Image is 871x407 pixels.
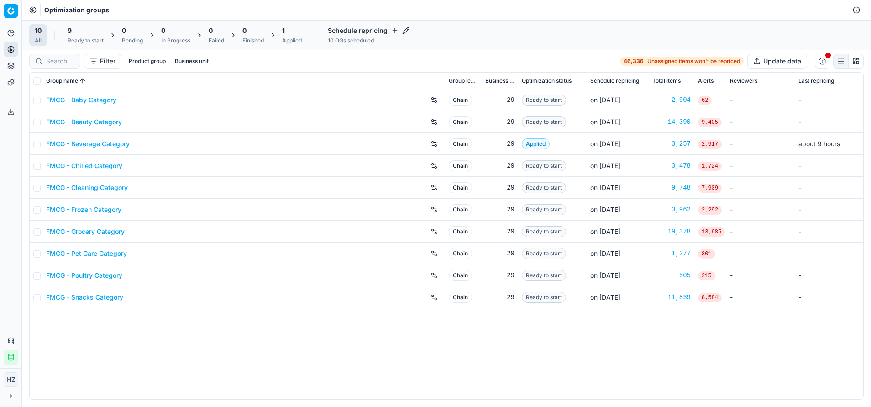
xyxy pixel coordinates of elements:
span: 801 [698,249,715,259]
div: Finished [242,37,264,44]
a: 14,390 [652,117,691,127]
button: Sorted by Group name ascending [78,76,87,85]
a: FMCG - Poultry Category [46,271,122,280]
div: Ready to start [68,37,104,44]
span: 1,724 [698,162,722,171]
span: about 9 hours [798,140,840,148]
a: FMCG - Frozen Category [46,205,121,214]
span: Chain [449,116,472,127]
td: - [726,264,795,286]
button: Business unit [171,56,212,67]
a: FMCG - Beverage Category [46,139,130,148]
a: 2,904 [652,95,691,105]
span: Optimization groups [44,5,109,15]
div: 29 [485,161,514,170]
a: 1,277 [652,249,691,258]
div: 29 [485,183,514,192]
span: 13,685 [698,227,725,237]
div: 29 [485,205,514,214]
span: Applied [522,138,550,149]
div: Pending [122,37,143,44]
h4: Schedule repricing [328,26,409,35]
span: on [DATE] [590,96,620,104]
span: Ready to start [522,160,566,171]
span: 0 [161,26,165,35]
a: 46,336Unassigned items won't be repriced [620,57,744,66]
td: - [726,199,795,221]
div: 10 OGs scheduled [328,37,409,44]
span: Ready to start [522,270,566,281]
span: 62 [698,96,712,105]
div: All [35,37,42,44]
span: Chain [449,248,472,259]
div: 505 [652,271,691,280]
span: on [DATE] [590,162,620,169]
span: Group level [449,77,478,85]
span: Chain [449,160,472,171]
a: 9,748 [652,183,691,192]
span: Ready to start [522,116,566,127]
td: - [795,89,863,111]
span: 7,909 [698,184,722,193]
span: 2,917 [698,140,722,149]
a: FMCG - Pet Care Category [46,249,127,258]
span: 2,292 [698,206,722,215]
td: - [795,155,863,177]
a: FMCG - Grocery Category [46,227,125,236]
span: 9,405 [698,118,722,127]
span: Total items [652,77,681,85]
span: 215 [698,271,715,280]
td: - [795,111,863,133]
a: FMCG - Beauty Category [46,117,122,127]
td: - [726,89,795,111]
td: - [726,133,795,155]
span: 8,584 [698,293,722,302]
span: 0 [209,26,213,35]
span: Optimization status [522,77,572,85]
a: FMCG - Chilled Category [46,161,122,170]
span: 10 [35,26,42,35]
div: 29 [485,293,514,302]
span: Chain [449,270,472,281]
span: on [DATE] [590,140,620,148]
td: - [795,199,863,221]
span: Chain [449,138,472,149]
span: Schedule repricing [590,77,639,85]
a: 3,962 [652,205,691,214]
span: 0 [122,26,126,35]
span: HZ [4,373,18,386]
div: In Progress [161,37,190,44]
div: 29 [485,117,514,127]
span: Chain [449,292,472,303]
td: - [726,111,795,133]
div: 11,839 [652,293,691,302]
span: Ready to start [522,292,566,303]
span: Ready to start [522,95,566,106]
span: on [DATE] [590,271,620,279]
span: Ready to start [522,248,566,259]
a: FMCG - Baby Category [46,95,116,105]
td: - [726,155,795,177]
span: Ready to start [522,226,566,237]
span: 0 [242,26,247,35]
span: Group name [46,77,78,85]
td: - [795,221,863,243]
span: Ready to start [522,182,566,193]
button: HZ [4,372,18,387]
td: - [795,264,863,286]
span: on [DATE] [590,118,620,126]
span: Unassigned items won't be repriced [647,58,740,65]
a: 3,257 [652,139,691,148]
span: on [DATE] [590,184,620,191]
button: Update data [747,54,807,69]
div: 29 [485,95,514,105]
span: Chain [449,182,472,193]
div: 29 [485,227,514,236]
nav: breadcrumb [44,5,109,15]
span: Last repricing [798,77,834,85]
td: - [726,221,795,243]
span: 1 [282,26,285,35]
